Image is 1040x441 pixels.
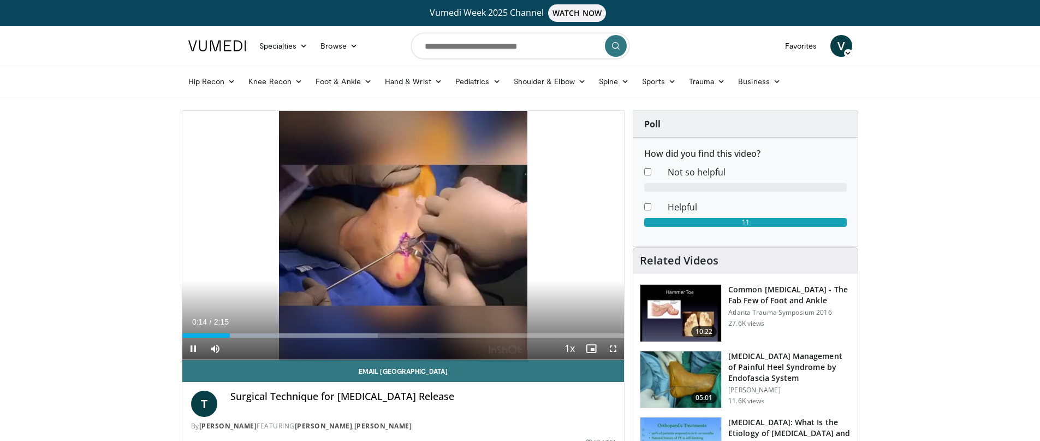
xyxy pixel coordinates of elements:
[242,70,309,92] a: Knee Recon
[659,201,855,214] dd: Helpful
[778,35,824,57] a: Favorites
[214,317,229,326] span: 2:15
[728,351,851,384] h3: [MEDICAL_DATA] Management of Painful Heel Syndrome by Endofascia System
[182,111,625,360] video-js: Video Player
[188,40,246,51] img: VuMedi Logo
[728,386,851,395] p: [PERSON_NAME]
[507,70,592,92] a: Shoulder & Elbow
[691,392,717,403] span: 05:01
[644,118,661,130] strong: Poll
[635,70,682,92] a: Sports
[640,254,718,267] h4: Related Videos
[602,338,624,360] button: Fullscreen
[182,360,625,382] a: Email [GEOGRAPHIC_DATA]
[411,33,629,59] input: Search topics, interventions
[210,317,212,326] span: /
[640,351,851,409] a: 05:01 [MEDICAL_DATA] Management of Painful Heel Syndrome by Endofascia System [PERSON_NAME] 11.6K...
[204,338,226,360] button: Mute
[309,70,378,92] a: Foot & Ankle
[728,308,851,317] p: Atlanta Trauma Symposium 2016
[640,351,721,408] img: osam_1.png.150x105_q85_crop-smart_upscale.jpg
[728,397,764,405] p: 11.6K views
[558,338,580,360] button: Playback Rate
[192,317,207,326] span: 0:14
[314,35,364,57] a: Browse
[182,338,204,360] button: Pause
[682,70,732,92] a: Trauma
[548,4,606,22] span: WATCH NOW
[182,333,625,338] div: Progress Bar
[644,218,847,227] div: 11
[728,319,764,328] p: 27.6K views
[191,421,616,431] div: By FEATURING ,
[640,285,721,342] img: 4559c471-f09d-4bda-8b3b-c296350a5489.150x105_q85_crop-smart_upscale.jpg
[580,338,602,360] button: Enable picture-in-picture mode
[592,70,635,92] a: Spine
[190,4,851,22] a: Vumedi Week 2025 ChannelWATCH NOW
[230,391,616,403] h4: Surgical Technique for [MEDICAL_DATA] Release
[253,35,314,57] a: Specialties
[659,166,855,179] dd: Not so helpful
[644,149,847,159] h6: How did you find this video?
[830,35,852,57] a: V
[732,70,787,92] a: Business
[199,421,257,431] a: [PERSON_NAME]
[728,284,851,306] h3: Common [MEDICAL_DATA] - The Fab Few of Foot and Ankle
[191,391,217,417] a: T
[691,326,717,337] span: 10:22
[640,284,851,342] a: 10:22 Common [MEDICAL_DATA] - The Fab Few of Foot and Ankle Atlanta Trauma Symposium 2016 27.6K v...
[449,70,507,92] a: Pediatrics
[182,70,242,92] a: Hip Recon
[295,421,353,431] a: [PERSON_NAME]
[378,70,449,92] a: Hand & Wrist
[354,421,412,431] a: [PERSON_NAME]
